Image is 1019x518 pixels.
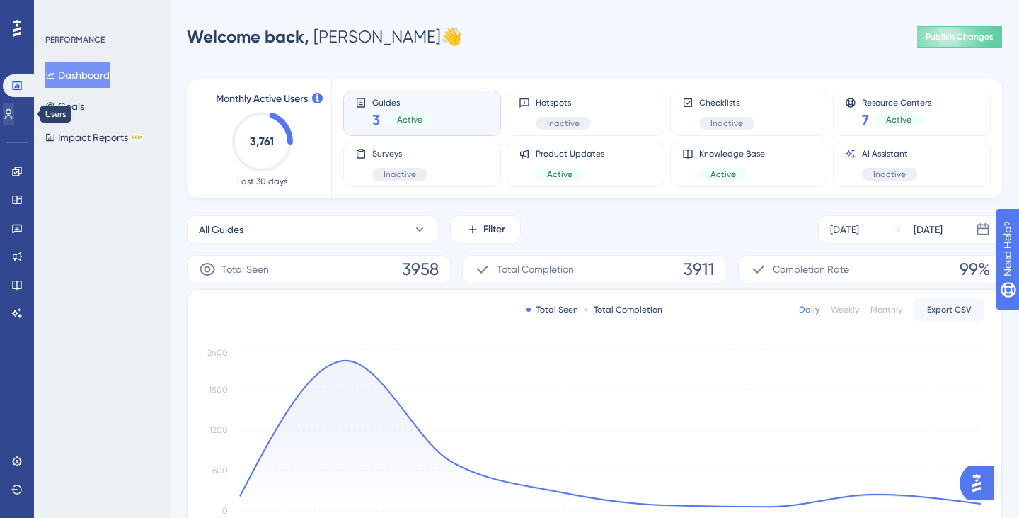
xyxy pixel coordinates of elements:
button: Filter [450,215,521,244]
span: Completion Rate [773,261,849,278]
button: Dashboard [45,62,110,88]
div: Weekly [831,304,859,315]
div: BETA [131,134,144,141]
div: [DATE] [830,221,859,238]
button: Export CSV [914,298,984,321]
span: Monthly Active Users [216,91,308,108]
span: Product Updates [536,148,604,159]
tspan: 1200 [209,425,228,435]
span: 3911 [684,258,715,281]
span: Last 30 days [237,176,287,187]
div: Monthly [870,304,902,315]
span: Active [710,169,736,180]
span: AI Assistant [862,148,917,159]
button: Goals [45,94,84,119]
tspan: 1800 [209,385,228,395]
span: Inactive [873,169,906,180]
span: 3958 [402,258,439,281]
div: [DATE] [914,221,943,238]
div: PERFORMANCE [45,34,105,45]
span: All Guides [199,221,243,238]
tspan: 2400 [207,348,228,358]
div: Total Seen [526,304,578,315]
button: Impact ReportsBETA [45,125,144,150]
span: 3 [372,110,380,130]
span: Total Completion [497,261,574,278]
span: Inactive [547,118,580,129]
span: 7 [862,110,869,130]
span: Active [547,169,572,180]
button: Publish Changes [917,26,1002,48]
span: Active [397,114,422,125]
span: Checklists [699,97,754,108]
span: Need Help? [33,4,88,21]
text: 3,761 [250,135,274,148]
span: Hotspots [536,97,591,108]
span: Total Seen [221,261,269,278]
span: Inactive [710,118,743,129]
span: Surveys [372,148,427,159]
tspan: 600 [212,466,228,475]
div: Total Completion [584,304,662,315]
span: Resource Centers [862,97,931,107]
span: Knowledge Base [699,148,765,159]
span: Publish Changes [926,31,994,43]
span: Welcome back, [187,26,309,47]
span: Export CSV [927,304,972,315]
span: Active [886,114,911,125]
button: All Guides [187,215,439,244]
span: Guides [372,97,434,107]
span: Filter [483,221,505,238]
iframe: UserGuiding AI Assistant Launcher [960,462,1002,505]
span: 99% [960,258,990,281]
span: Inactive [384,169,416,180]
tspan: 0 [222,506,228,516]
div: [PERSON_NAME] 👋 [187,26,462,48]
div: Daily [799,304,819,315]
